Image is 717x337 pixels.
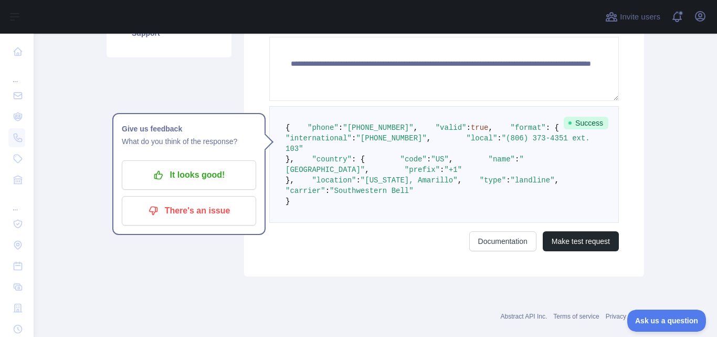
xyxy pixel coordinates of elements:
[339,124,343,132] span: :
[286,176,294,185] span: },
[130,202,248,220] p: There's an issue
[466,134,497,142] span: "local"
[286,155,294,164] span: },
[546,124,559,132] span: : {
[330,187,414,195] span: "Southwestern Bell"
[352,134,356,142] span: :
[506,176,510,185] span: :
[627,310,707,332] iframe: Toggle Customer Support
[471,124,489,132] span: true
[606,313,644,320] a: Privacy policy
[414,124,418,132] span: ,
[431,155,449,164] span: "US"
[543,231,619,251] button: Make test request
[356,176,360,185] span: :
[501,313,547,320] a: Abstract API Inc.
[286,197,290,206] span: }
[122,196,256,226] button: There's an issue
[286,134,352,142] span: "international"
[603,8,662,25] button: Invite users
[515,155,519,164] span: :
[511,176,555,185] span: "landline"
[343,124,413,132] span: "[PHONE_NUMBER]"
[555,176,559,185] span: ,
[8,63,25,84] div: ...
[356,134,426,142] span: "[PHONE_NUMBER]"
[352,155,365,164] span: : {
[449,155,453,164] span: ,
[444,166,462,174] span: "+1"
[405,166,440,174] span: "prefix"
[436,124,467,132] span: "valid"
[122,135,256,148] p: What do you think of the response?
[427,134,431,142] span: ,
[489,124,493,132] span: ,
[122,122,256,135] h1: Give us feedback
[511,124,546,132] span: "format"
[553,313,599,320] a: Terms of service
[620,11,660,23] span: Invite users
[480,176,506,185] span: "type"
[427,155,431,164] span: :
[497,134,501,142] span: :
[469,231,536,251] a: Documentation
[308,124,339,132] span: "phone"
[458,176,462,185] span: ,
[286,124,290,132] span: {
[8,191,25,212] div: ...
[325,187,330,195] span: :
[122,160,256,190] button: It looks good!
[130,166,248,184] p: It looks good!
[489,155,515,164] span: "name"
[400,155,426,164] span: "code"
[312,155,352,164] span: "country"
[564,117,608,129] span: Success
[466,124,470,132] span: :
[365,166,369,174] span: ,
[312,176,356,185] span: "location"
[361,176,458,185] span: "[US_STATE], Amarillo"
[286,187,325,195] span: "carrier"
[440,166,444,174] span: :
